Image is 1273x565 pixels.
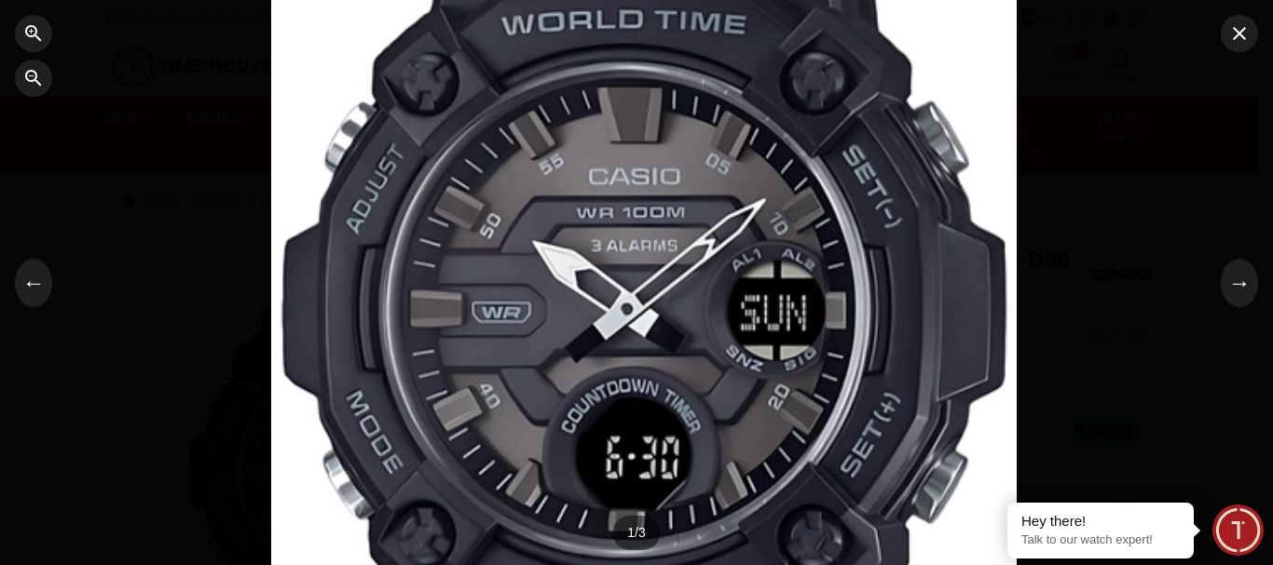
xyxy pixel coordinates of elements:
[1021,512,1180,531] div: Hey there!
[15,259,52,307] button: ←
[1221,259,1258,307] button: →
[612,516,660,550] div: 1 / 3
[1212,504,1264,556] div: Chat Widget
[1021,532,1180,548] p: Talk to our watch expert!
